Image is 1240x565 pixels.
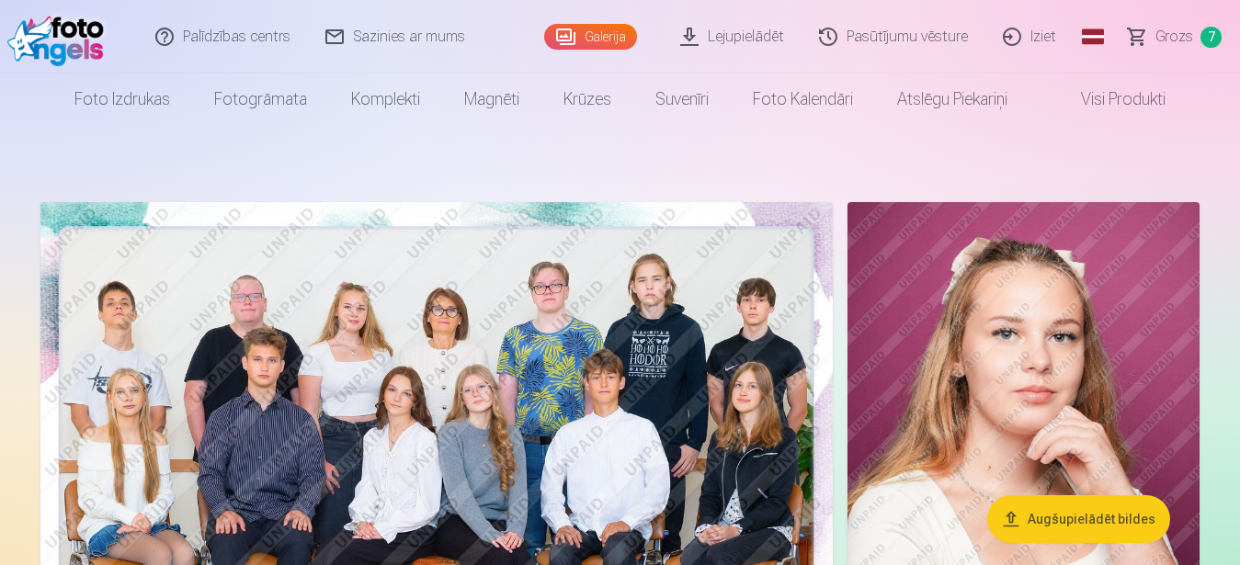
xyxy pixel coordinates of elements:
a: Foto kalendāri [731,73,875,125]
span: Grozs [1155,26,1193,48]
a: Suvenīri [633,73,731,125]
a: Fotogrāmata [192,73,329,125]
a: Foto izdrukas [52,73,192,125]
img: /fa1 [7,7,113,66]
a: Atslēgu piekariņi [875,73,1030,125]
span: 7 [1200,27,1222,48]
button: Augšupielādēt bildes [987,495,1170,543]
a: Magnēti [442,73,541,125]
a: Komplekti [329,73,442,125]
a: Krūzes [541,73,633,125]
a: Visi produkti [1030,73,1188,125]
a: Galerija [544,24,637,50]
